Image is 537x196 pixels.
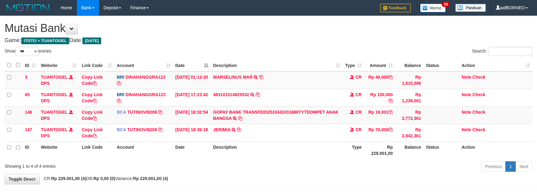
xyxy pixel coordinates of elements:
th: Date: activate to sort column descending [173,59,211,71]
a: Previous [481,161,506,172]
label: Search: [472,47,532,56]
a: Copy GOPAY BANK TRANSFEID2524341031688TYTDOMPET ANAK BANGSA to clipboard [238,116,242,121]
th: Status [424,59,459,71]
span: 65 [25,92,30,97]
span: CR [356,75,362,80]
th: Amount: activate to sort column ascending [364,59,395,71]
th: ID [22,141,38,159]
h4: Game: Date: [5,37,532,44]
a: Copy Rp 100,000 to clipboard [388,98,393,103]
input: Search: [489,47,532,56]
label: Show entries [5,47,51,56]
a: TUANTOGEL [41,110,68,115]
span: CR [356,92,362,97]
th: Website: activate to sort column ascending [38,59,79,71]
img: panduan.png [455,4,486,12]
td: [DATE] 18:32:54 [173,106,211,124]
span: CR [356,110,362,115]
img: MOTION_logo.png [5,3,51,12]
span: CR: DB: Variance: [41,176,168,181]
td: [DATE] 17:23:42 [173,89,211,106]
th: Description: activate to sort column ascending [211,59,343,71]
td: Rp 70,000 [364,124,395,141]
a: Copy Link Code [82,92,103,103]
a: JERIMIA [213,127,230,132]
a: TUANTOGEL [41,92,68,97]
td: Rp 19,001 [364,106,395,124]
span: CR [356,127,362,132]
a: Check [472,92,485,97]
img: Button%20Memo.svg [420,4,446,12]
a: Check [472,75,485,80]
a: Copy TUTINOVI9208 to clipboard [158,110,162,115]
a: Note [462,127,471,132]
th: Date [173,141,211,159]
a: Note [462,75,471,80]
a: Copy Link Code [82,110,103,121]
a: Copy Link Code [82,75,103,86]
a: Copy Rp 40,000 to clipboard [388,75,393,80]
td: Rp 40,000 [364,71,395,89]
a: Copy JERIMIA to clipboard [237,127,241,132]
a: Note [462,110,471,115]
th: Description [211,141,343,159]
span: ITOTO > TUANTOGEL [21,37,69,44]
td: Rp 1,239,001 [395,89,424,106]
td: Rp 1,615,596 [395,71,424,89]
a: Check [472,110,485,115]
th: Rp 229.001,00 [364,141,395,159]
td: DPS [38,71,79,89]
span: BCA [117,110,126,115]
td: DPS [38,89,79,106]
th: Account: activate to sort column ascending [114,59,173,71]
th: Type: activate to sort column ascending [343,59,364,71]
th: Action [459,141,532,159]
a: Next [515,161,532,172]
td: [DATE] 18:39:18 [173,124,211,141]
strong: Rp 0,00 (0) [93,176,115,181]
a: DINAHANGGRA123 [125,92,165,97]
td: [DATE] 01:13:20 [173,71,211,89]
a: Toggle Descr [5,174,40,184]
a: Copy 483101014825532 to clipboard [256,92,260,97]
a: Note [462,92,471,97]
span: [DATE] [82,37,101,44]
th: ID: activate to sort column ascending [22,59,38,71]
a: Copy Rp 70,000 to clipboard [388,127,393,132]
td: Rp 2,842,361 [395,124,424,141]
th: Link Code [79,141,114,159]
h1: Mutasi Bank [5,22,532,34]
a: Copy Link Code [82,127,103,138]
img: Feedback.jpg [380,4,411,12]
a: Check [472,127,485,132]
td: Rp 2,772,361 [395,106,424,124]
a: Copy TUTINOVI9208 to clipboard [158,127,162,132]
a: Copy DINAHANGGRA123 to clipboard [117,81,121,86]
th: Balance [395,59,424,71]
th: Link Code: activate to sort column ascending [79,59,114,71]
a: Copy DINAHANGGRA123 to clipboard [117,98,121,103]
a: 483101014825532 [213,92,249,97]
th: Action: activate to sort column ascending [459,59,532,71]
select: Showentries [15,47,38,56]
span: BRI [117,92,124,97]
th: Balance [395,141,424,159]
span: BRI [117,75,124,80]
a: TUANTOGEL [41,127,68,132]
td: DPS [38,106,79,124]
th: Account [114,141,173,159]
a: TUTINOVI9208 [127,110,157,115]
span: 33 [442,2,450,7]
td: Rp 100,000 [364,89,395,106]
a: DINAHANGGRA123 [125,75,165,80]
th: Status [424,141,459,159]
a: GOPAY BANK TRANSFEID2524341031688TYTDOMPET ANAK BANGSA [213,110,339,121]
th: Website [38,141,79,159]
a: Copy MARSELINUS MAR to clipboard [259,75,263,80]
div: Showing 1 to 4 of 4 entries [5,161,219,169]
span: BCA [117,127,126,132]
strong: Rp 229.001,00 (4) [51,176,86,181]
a: MARSELINUS MAR [213,75,253,80]
a: Copy Rp 19,001 to clipboard [388,110,393,115]
td: DPS [38,124,79,141]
